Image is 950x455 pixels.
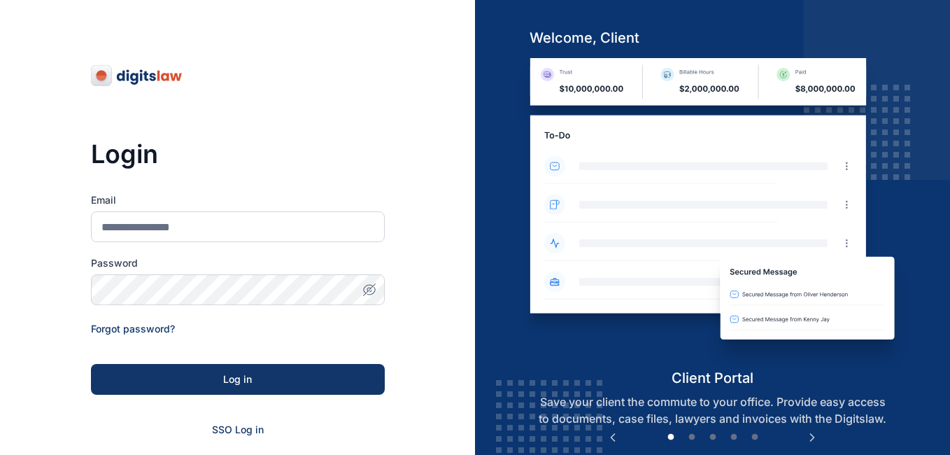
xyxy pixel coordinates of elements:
button: Next [805,430,819,444]
button: 1 [664,430,678,444]
h5: client portal [518,368,907,388]
img: client-portal [518,58,907,368]
h5: welcome, client [518,28,907,48]
a: SSO Log in [212,423,264,435]
label: Password [91,256,385,270]
button: Log in [91,364,385,395]
label: Email [91,193,385,207]
h3: Login [91,140,385,168]
button: 4 [727,430,741,444]
button: 5 [748,430,762,444]
button: Previous [606,430,620,444]
a: Forgot password? [91,323,175,335]
img: digitslaw-logo [91,64,183,87]
p: Save your client the commute to your office. Provide easy access to documents, case files, lawyer... [518,393,907,427]
button: 2 [685,430,699,444]
div: Log in [113,372,362,386]
button: 3 [706,430,720,444]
